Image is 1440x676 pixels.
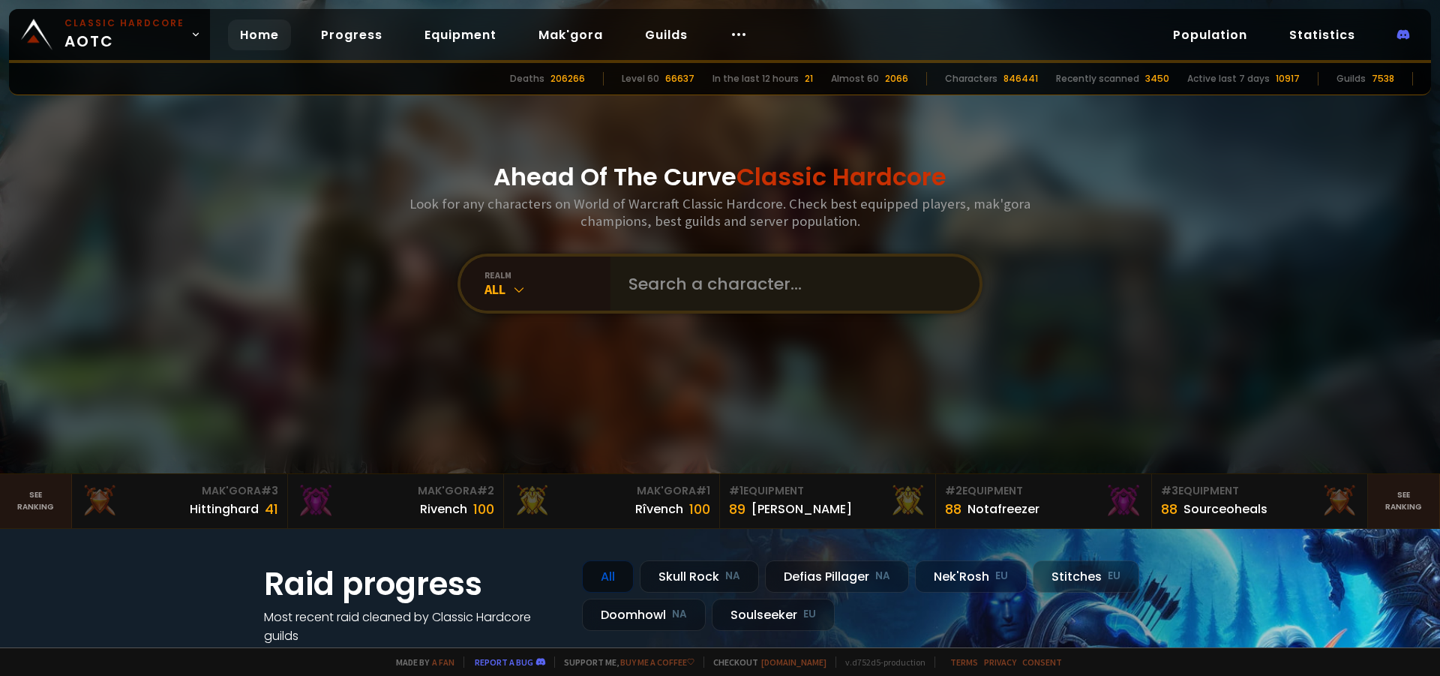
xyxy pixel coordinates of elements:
[729,483,743,498] span: # 1
[477,483,494,498] span: # 2
[72,474,288,528] a: Mak'Gora#3Hittinghard41
[1161,20,1259,50] a: Population
[703,656,826,668] span: Checkout
[984,656,1016,668] a: Privacy
[995,569,1008,584] small: EU
[805,72,813,86] div: 21
[761,656,826,668] a: [DOMAIN_NAME]
[554,656,694,668] span: Support me,
[751,500,852,518] div: [PERSON_NAME]
[1161,483,1178,498] span: # 3
[672,607,687,622] small: NA
[633,20,700,50] a: Guilds
[689,499,710,519] div: 100
[412,20,508,50] a: Equipment
[725,569,740,584] small: NA
[1187,72,1270,86] div: Active last 7 days
[261,483,278,498] span: # 3
[1276,72,1300,86] div: 10917
[510,72,544,86] div: Deaths
[582,599,706,631] div: Doomhowl
[493,159,946,195] h1: Ahead Of The Curve
[945,72,997,86] div: Characters
[1152,474,1368,528] a: #3Equipment88Sourceoheals
[765,560,909,593] div: Defias Pillager
[875,569,890,584] small: NA
[1368,474,1440,528] a: Seeranking
[936,474,1152,528] a: #2Equipment88Notafreezer
[64,17,184,30] small: Classic Hardcore
[504,474,720,528] a: Mak'Gora#1Rîvench100
[665,72,694,86] div: 66637
[1022,656,1062,668] a: Consent
[484,269,610,281] div: realm
[1336,72,1366,86] div: Guilds
[265,499,278,519] div: 41
[915,560,1027,593] div: Nek'Rosh
[736,160,946,194] span: Classic Hardcore
[720,474,936,528] a: #1Equipment89[PERSON_NAME]
[264,560,564,608] h1: Raid progress
[620,656,694,668] a: Buy me a coffee
[835,656,925,668] span: v. d752d5 - production
[1003,72,1038,86] div: 846441
[885,72,908,86] div: 2066
[635,500,683,518] div: Rîvench
[950,656,978,668] a: Terms
[228,20,291,50] a: Home
[190,500,259,518] div: Hittinghard
[1161,499,1177,519] div: 88
[729,483,926,499] div: Equipment
[945,499,961,519] div: 88
[712,72,799,86] div: In the last 12 hours
[1033,560,1139,593] div: Stitches
[484,281,610,298] div: All
[1183,500,1267,518] div: Sourceoheals
[712,599,835,631] div: Soulseeker
[1372,72,1394,86] div: 7538
[803,607,816,622] small: EU
[473,499,494,519] div: 100
[1145,72,1169,86] div: 3450
[1277,20,1367,50] a: Statistics
[432,656,454,668] a: a fan
[696,483,710,498] span: # 1
[1056,72,1139,86] div: Recently scanned
[288,474,504,528] a: Mak'Gora#2Rivench100
[64,17,184,53] span: AOTC
[81,483,278,499] div: Mak'Gora
[309,20,394,50] a: Progress
[264,646,361,663] a: See all progress
[640,560,759,593] div: Skull Rock
[264,608,564,645] h4: Most recent raid cleaned by Classic Hardcore guilds
[945,483,1142,499] div: Equipment
[387,656,454,668] span: Made by
[475,656,533,668] a: Report a bug
[582,560,634,593] div: All
[622,72,659,86] div: Level 60
[513,483,710,499] div: Mak'Gora
[945,483,962,498] span: # 2
[967,500,1039,518] div: Notafreezer
[831,72,879,86] div: Almost 60
[1161,483,1358,499] div: Equipment
[1108,569,1120,584] small: EU
[297,483,494,499] div: Mak'Gora
[619,257,961,311] input: Search a character...
[9,9,210,60] a: Classic HardcoreAOTC
[550,72,585,86] div: 206266
[526,20,615,50] a: Mak'gora
[729,499,745,519] div: 89
[420,500,467,518] div: Rivench
[403,195,1036,230] h3: Look for any characters on World of Warcraft Classic Hardcore. Check best equipped players, mak'g...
